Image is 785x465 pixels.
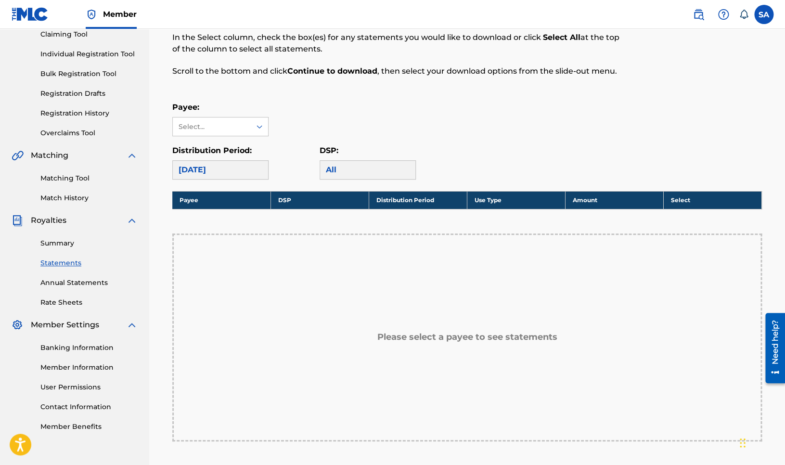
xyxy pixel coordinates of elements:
div: Notifications [739,10,748,19]
img: help [718,9,729,20]
h5: Please select a payee to see statements [377,332,557,343]
a: Matching Tool [40,173,138,183]
a: Public Search [689,5,708,24]
a: Registration Drafts [40,89,138,99]
th: Payee [172,191,270,209]
a: Rate Sheets [40,297,138,308]
div: Select... [179,122,244,132]
label: Payee: [172,103,199,112]
div: Help [714,5,733,24]
a: Annual Statements [40,278,138,288]
a: User Permissions [40,382,138,392]
a: Overclaims Tool [40,128,138,138]
a: Registration History [40,108,138,118]
img: Top Rightsholder [86,9,97,20]
strong: Select All [543,33,580,42]
img: expand [126,319,138,331]
span: Member [103,9,137,20]
p: Scroll to the bottom and click , then select your download options from the slide-out menu. [172,65,626,77]
a: Bulk Registration Tool [40,69,138,79]
label: Distribution Period: [172,146,252,155]
img: Member Settings [12,319,23,331]
a: Summary [40,238,138,248]
a: Individual Registration Tool [40,49,138,59]
a: Claiming Tool [40,29,138,39]
label: DSP: [320,146,338,155]
img: Royalties [12,215,23,226]
a: Match History [40,193,138,203]
th: Select [663,191,761,209]
img: MLC Logo [12,7,49,21]
img: search [693,9,704,20]
img: expand [126,150,138,161]
a: Member Benefits [40,422,138,432]
iframe: Resource Center [758,308,785,387]
a: Banking Information [40,343,138,353]
th: Amount [565,191,663,209]
a: Statements [40,258,138,268]
a: Member Information [40,362,138,373]
p: In the Select column, check the box(es) for any statements you would like to download or click at... [172,32,626,55]
th: Use Type [467,191,565,209]
th: DSP [270,191,369,209]
span: Royalties [31,215,66,226]
strong: Continue to download [287,66,377,76]
span: Matching [31,150,68,161]
span: Member Settings [31,319,99,331]
div: User Menu [754,5,773,24]
img: expand [126,215,138,226]
iframe: Chat Widget [737,419,785,465]
th: Distribution Period [369,191,467,209]
a: Contact Information [40,402,138,412]
div: Drag [740,428,746,457]
img: Matching [12,150,24,161]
